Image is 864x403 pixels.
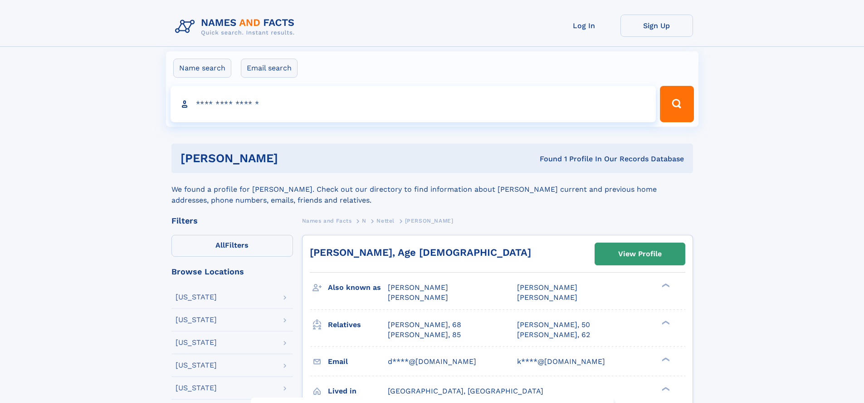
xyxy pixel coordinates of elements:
[171,235,293,257] label: Filters
[176,316,217,323] div: [US_STATE]
[362,218,366,224] span: N
[517,330,590,340] a: [PERSON_NAME], 62
[176,294,217,301] div: [US_STATE]
[376,218,395,224] span: Nettel
[388,387,543,395] span: [GEOGRAPHIC_DATA], [GEOGRAPHIC_DATA]
[517,283,577,292] span: [PERSON_NAME]
[660,86,693,122] button: Search Button
[171,217,293,225] div: Filters
[376,215,395,226] a: Nettel
[595,243,685,265] a: View Profile
[181,153,409,164] h1: [PERSON_NAME]
[409,154,684,164] div: Found 1 Profile In Our Records Database
[328,317,388,333] h3: Relatives
[176,362,217,369] div: [US_STATE]
[388,330,461,340] a: [PERSON_NAME], 85
[328,280,388,295] h3: Also known as
[241,59,298,78] label: Email search
[388,283,448,292] span: [PERSON_NAME]
[176,384,217,392] div: [US_STATE]
[659,319,670,325] div: ❯
[176,339,217,346] div: [US_STATE]
[173,59,231,78] label: Name search
[310,247,531,258] a: [PERSON_NAME], Age [DEMOGRAPHIC_DATA]
[405,218,454,224] span: [PERSON_NAME]
[388,293,448,302] span: [PERSON_NAME]
[620,15,693,37] a: Sign Up
[302,215,352,226] a: Names and Facts
[517,293,577,302] span: [PERSON_NAME]
[659,283,670,289] div: ❯
[328,383,388,399] h3: Lived in
[517,320,590,330] a: [PERSON_NAME], 50
[548,15,620,37] a: Log In
[388,320,461,330] a: [PERSON_NAME], 68
[659,356,670,362] div: ❯
[215,241,225,249] span: All
[171,173,693,206] div: We found a profile for [PERSON_NAME]. Check out our directory to find information about [PERSON_N...
[618,244,662,264] div: View Profile
[171,15,302,39] img: Logo Names and Facts
[171,268,293,276] div: Browse Locations
[362,215,366,226] a: N
[659,386,670,392] div: ❯
[328,354,388,369] h3: Email
[171,86,656,122] input: search input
